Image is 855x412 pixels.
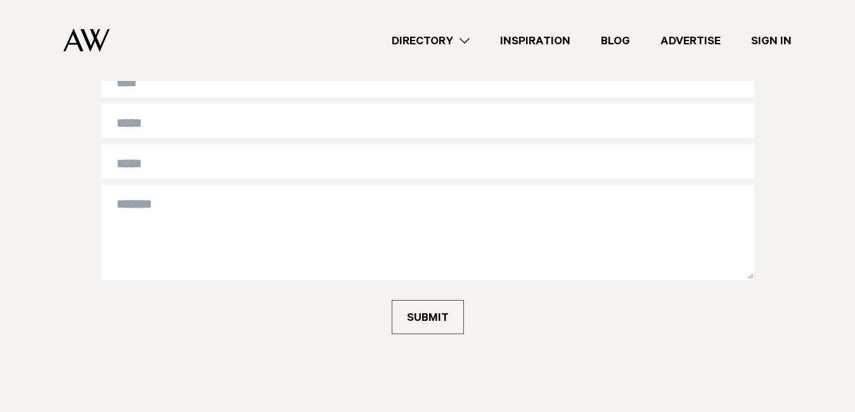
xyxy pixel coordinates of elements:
[645,32,736,49] a: Advertise
[736,32,807,49] a: Sign In
[63,28,110,52] img: Auckland Weddings Logo
[376,32,485,49] a: Directory
[392,300,464,334] button: SUBMIT
[485,32,586,49] a: Inspiration
[586,32,645,49] a: Blog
